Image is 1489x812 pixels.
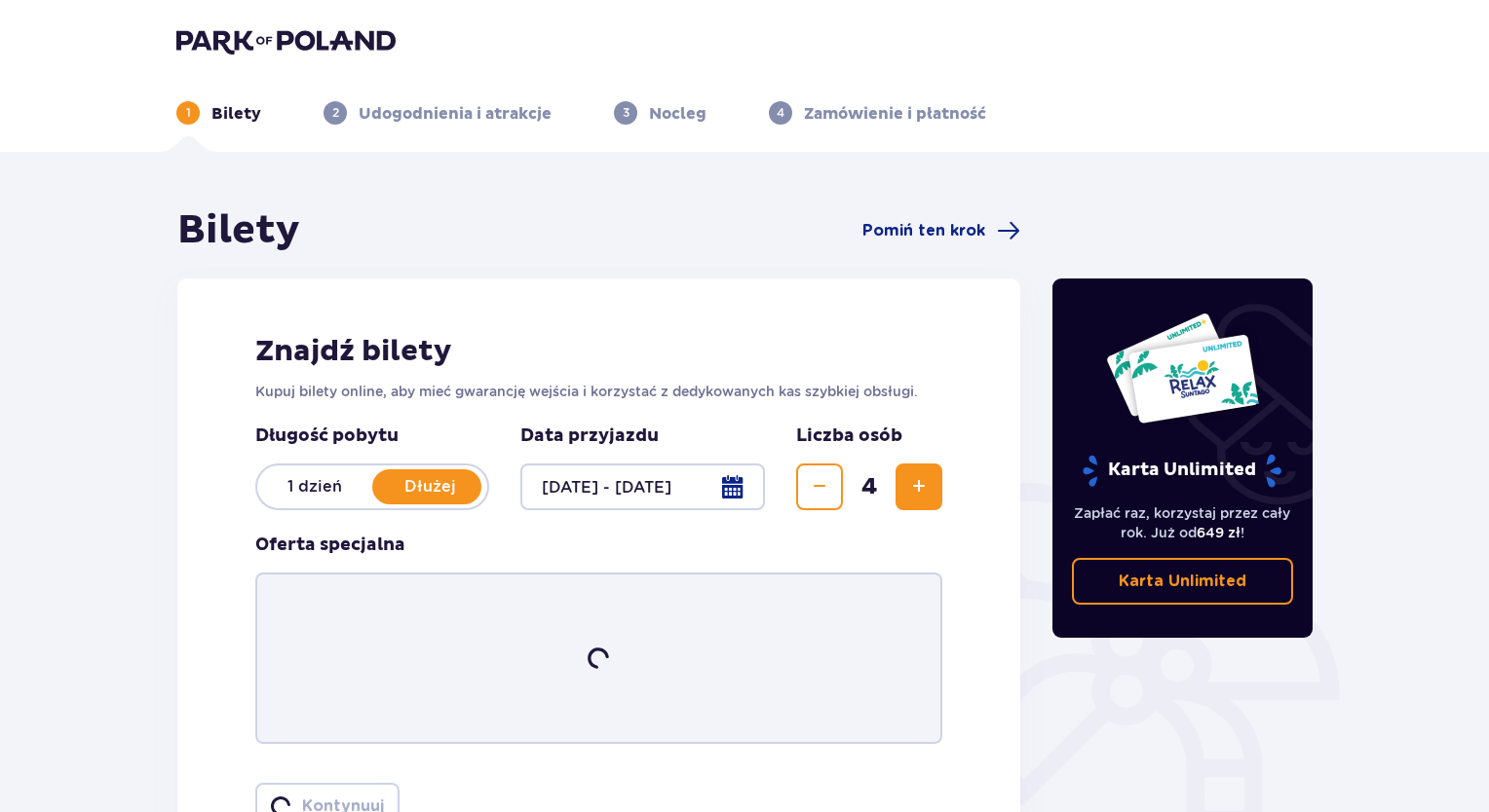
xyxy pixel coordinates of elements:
a: Pomiń ten krok [862,219,1020,242]
button: Zwiększ [896,463,942,510]
p: Bilety [211,103,261,125]
h3: Oferta specjalna [255,534,405,557]
a: Karta Unlimited [1072,558,1294,605]
h1: Bilety [177,206,300,255]
div: 2Udogodnienia i atrakcje [324,101,552,125]
p: Karta Unlimited [1119,571,1246,592]
p: 1 [186,104,191,122]
span: Pomiń ten krok [862,220,985,241]
p: Liczba osób [796,424,902,448]
span: 649 zł [1197,525,1241,540]
p: Kupuj bilety online, aby mieć gwarancję wejścia i korzystać z dedykowanych kas szybkiej obsługi. [255,382,942,401]
span: 4 [847,472,892,501]
img: loader [582,642,615,675]
div: 4Zamówienie i płatność [769,101,986,125]
p: 3 [623,104,630,122]
p: 1 dzień [257,476,372,498]
h2: Znajdź bilety [255,333,942,370]
img: Dwie karty całoroczne do Suntago z napisem 'UNLIMITED RELAX', na białym tle z tropikalnymi liśćmi... [1105,312,1260,424]
button: Zmniejsz [796,463,843,510]
p: Nocleg [649,103,706,125]
p: Zapłać raz, korzystaj przez cały rok. Już od ! [1072,503,1294,542]
p: Długość pobytu [255,424,489,448]
p: Udogodnienia i atrakcje [359,103,552,125]
p: Dłużej [372,476,487,498]
img: Park of Poland logo [176,27,396,55]
div: 3Nocleg [614,101,706,125]
p: 2 [332,104,339,122]
p: 4 [777,104,784,122]
p: Data przyjazdu [520,424,659,448]
p: Zamówienie i płatność [804,103,986,125]
p: Karta Unlimited [1081,454,1283,488]
div: 1Bilety [176,101,261,125]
